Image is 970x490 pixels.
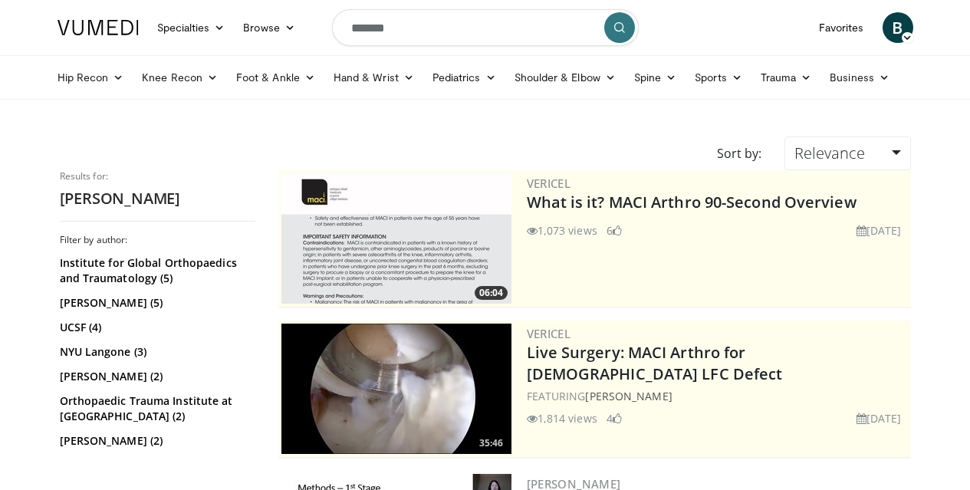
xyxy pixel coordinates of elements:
[527,388,908,404] div: FEATURING
[60,320,252,335] a: UCSF (4)
[751,62,821,93] a: Trauma
[527,192,857,212] a: What is it? MACI Arthro 90-Second Overview
[148,12,235,43] a: Specialties
[527,176,571,191] a: Vericel
[60,433,252,449] a: [PERSON_NAME] (2)
[58,20,139,35] img: VuMedi Logo
[60,369,252,384] a: [PERSON_NAME] (2)
[585,389,672,403] a: [PERSON_NAME]
[60,393,252,424] a: Orthopaedic Trauma Institute at [GEOGRAPHIC_DATA] (2)
[281,324,511,454] img: eb023345-1e2d-4374-a840-ddbc99f8c97c.300x170_q85_crop-smart_upscale.jpg
[810,12,873,43] a: Favorites
[281,173,511,304] a: 06:04
[527,222,597,238] li: 1,073 views
[820,62,899,93] a: Business
[60,295,252,311] a: [PERSON_NAME] (5)
[475,286,508,300] span: 06:04
[527,410,597,426] li: 1,814 views
[857,410,902,426] li: [DATE]
[505,62,625,93] a: Shoulder & Elbow
[332,9,639,46] input: Search topics, interventions
[60,189,255,209] h2: [PERSON_NAME]
[227,62,324,93] a: Foot & Ankle
[133,62,227,93] a: Knee Recon
[794,143,865,163] span: Relevance
[705,136,773,170] div: Sort by:
[527,342,783,384] a: Live Surgery: MACI Arthro for [DEMOGRAPHIC_DATA] LFC Defect
[60,234,255,246] h3: Filter by author:
[607,410,622,426] li: 4
[527,326,571,341] a: Vericel
[281,173,511,304] img: aa6cc8ed-3dbf-4b6a-8d82-4a06f68b6688.300x170_q85_crop-smart_upscale.jpg
[607,222,622,238] li: 6
[883,12,913,43] a: B
[857,222,902,238] li: [DATE]
[281,324,511,454] a: 35:46
[324,62,423,93] a: Hand & Wrist
[48,62,133,93] a: Hip Recon
[686,62,751,93] a: Sports
[234,12,304,43] a: Browse
[784,136,910,170] a: Relevance
[625,62,686,93] a: Spine
[423,62,505,93] a: Pediatrics
[475,436,508,450] span: 35:46
[60,344,252,360] a: NYU Langone (3)
[60,255,252,286] a: Institute for Global Orthopaedics and Traumatology (5)
[60,170,255,183] p: Results for:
